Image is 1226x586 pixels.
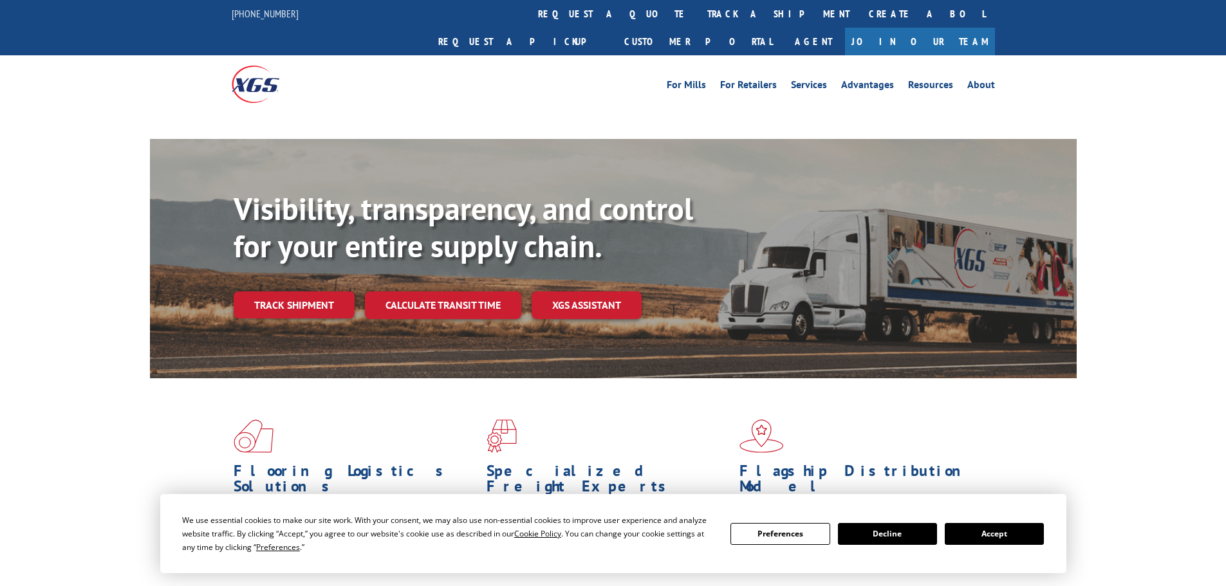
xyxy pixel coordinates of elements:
[514,528,561,539] span: Cookie Policy
[720,80,777,94] a: For Retailers
[256,542,300,553] span: Preferences
[908,80,953,94] a: Resources
[234,188,693,266] b: Visibility, transparency, and control for your entire supply chain.
[365,291,521,319] a: Calculate transit time
[838,523,937,545] button: Decline
[487,419,517,453] img: xgs-icon-focused-on-flooring-red
[845,28,995,55] a: Join Our Team
[532,291,642,319] a: XGS ASSISTANT
[841,80,894,94] a: Advantages
[234,463,477,500] h1: Flooring Logistics Solutions
[182,513,715,554] div: We use essential cookies to make our site work. With your consent, we may also use non-essential ...
[234,419,274,453] img: xgs-icon-total-supply-chain-intelligence-red
[429,28,615,55] a: Request a pickup
[967,80,995,94] a: About
[739,463,983,500] h1: Flagship Distribution Model
[782,28,845,55] a: Agent
[160,494,1066,573] div: Cookie Consent Prompt
[739,419,784,453] img: xgs-icon-flagship-distribution-model-red
[232,7,299,20] a: [PHONE_NUMBER]
[791,80,827,94] a: Services
[945,523,1044,545] button: Accept
[234,291,355,318] a: Track shipment
[667,80,706,94] a: For Mills
[487,463,730,500] h1: Specialized Freight Experts
[615,28,782,55] a: Customer Portal
[730,523,830,545] button: Preferences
